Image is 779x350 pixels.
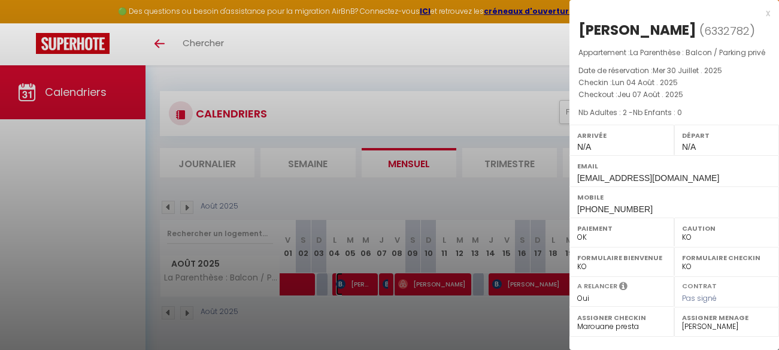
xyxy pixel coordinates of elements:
p: Date de réservation : [578,65,770,77]
label: Formulaire Bienvenue [577,252,666,264]
label: Mobile [577,191,771,203]
span: [PHONE_NUMBER] [577,204,653,214]
p: Checkout : [578,89,770,101]
span: Nb Enfants : 0 [633,107,682,117]
p: Checkin : [578,77,770,89]
span: Nb Adultes : 2 - [578,107,682,117]
label: Assigner Menage [682,312,771,324]
label: Contrat [682,281,717,289]
span: Mer 30 Juillet . 2025 [653,65,722,76]
label: Assigner Checkin [577,312,666,324]
label: Paiement [577,222,666,234]
span: Pas signé [682,293,717,303]
span: La Parenthèse : Balcon / Parking privé [630,47,765,58]
span: N/A [577,142,591,152]
div: x [569,6,770,20]
span: N/A [682,142,696,152]
span: ( ) [699,22,755,39]
label: A relancer [577,281,617,291]
label: Email [577,160,771,172]
label: Caution [682,222,771,234]
span: 6332782 [704,23,750,38]
span: Jeu 07 Août . 2025 [617,89,683,99]
i: Sélectionner OUI si vous souhaiter envoyer les séquences de messages post-checkout [619,281,628,294]
button: Ouvrir le widget de chat LiveChat [10,5,46,41]
label: Formulaire Checkin [682,252,771,264]
span: [EMAIL_ADDRESS][DOMAIN_NAME] [577,173,719,183]
span: Lun 04 Août . 2025 [612,77,678,87]
div: [PERSON_NAME] [578,20,696,40]
p: Appartement : [578,47,770,59]
label: Départ [682,129,771,141]
label: Arrivée [577,129,666,141]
